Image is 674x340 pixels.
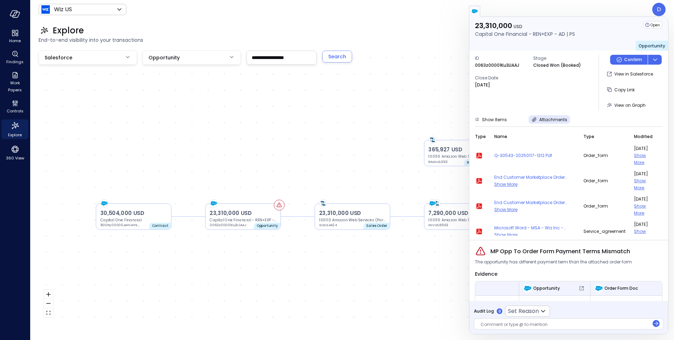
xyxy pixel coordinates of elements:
[494,207,517,212] span: Show More
[523,284,532,293] img: Opportunity
[475,30,575,38] p: Capital One Financial - REN+EXP - AD | PS
[328,52,346,61] div: Search
[44,299,53,308] button: zoom out
[657,5,661,14] p: D
[44,290,53,299] button: zoom in
[53,25,84,36] span: Explore
[210,217,276,223] p: Capital One Financial - REN+EXP - AD | PS
[257,223,278,229] p: Opportunity
[494,232,517,238] span: Show More
[533,55,586,62] span: Stage
[533,285,560,292] span: Opportunity
[6,58,24,65] span: Findings
[480,301,515,308] span: ID
[471,115,510,124] button: Show Items
[428,223,469,228] p: INVUS8563
[9,37,21,44] span: Home
[474,308,494,315] span: Audit Log
[514,24,522,30] span: USD
[39,36,666,44] span: End-to-end visibility into your transactions
[604,99,648,111] button: View on Graph
[634,221,654,228] span: [DATE]
[429,200,436,207] img: salesforce
[4,79,26,93] span: Work Papers
[604,285,638,292] span: Order Form Doc
[494,224,575,231] span: Microsoft Word - MSA - Wiz Inc - Capital One Services LLC - [DATE] - FINAL.docx (7)
[475,259,632,266] span: The opportunity has different payment term than the attached order form
[634,133,653,140] span: Modified
[45,54,72,61] span: Salesforce
[8,131,22,138] span: Explore
[428,159,469,164] p: RMAUS393
[319,223,359,228] p: SOUS4424
[583,203,626,210] span: order_form
[210,200,217,207] img: salesforce
[1,70,28,94] div: Work Papers
[604,68,656,80] button: View in Salesforce
[634,152,646,165] span: Show More
[54,5,72,14] p: Wiz US
[100,200,108,207] img: salesforce
[610,55,648,65] button: Confirm
[366,223,387,229] p: Sales Order
[319,200,327,207] img: netsuite
[100,217,167,223] p: Capital One Financial
[1,143,28,162] div: 360 View
[1,28,28,45] div: Home
[643,21,662,29] div: Open
[539,117,567,123] span: Attachments
[471,8,478,15] img: salesforce
[595,301,658,308] span: 068Py00000Dmve6IAB
[475,270,497,277] span: Evidence
[44,290,53,317] div: React Flow controls
[634,196,654,203] span: [DATE]
[475,62,519,69] p: 0063z00001Ku3LlAAJ
[428,209,495,217] p: 7,290,000 USD
[639,43,665,49] span: Opportunity
[595,284,603,293] img: Order Form Doc
[7,107,24,115] span: Controls
[614,102,646,108] span: View on Graph
[610,55,662,65] div: Button group with a nested menu
[475,55,528,62] span: ID
[6,155,24,162] span: 360 View
[428,154,495,159] p: 100110 Amazon Web Services (Partner)
[523,301,586,308] span: 0063z00001Ku3LlAAJ
[475,21,575,30] p: 23,310,000
[475,74,528,81] span: Close Date
[100,223,141,228] p: 800Py00000Jem4mIAB
[634,170,654,177] span: [DATE]
[210,223,250,228] p: 0063z00001Ku3LlAAJ
[583,228,626,235] span: service_agreement
[494,199,575,206] a: End Customer Marketplace Order Form - Wiz - FINALIZED
[319,217,386,223] p: 100110 Amazon Web Services (Partner)
[583,177,626,184] span: order_form
[433,200,440,207] img: netsuite
[1,49,28,66] div: Findings
[494,133,507,140] span: Name
[467,160,497,165] p: Return Authorisation
[494,152,575,159] a: Q-30543-20250117-1312.pdf
[44,308,53,317] button: fit view
[494,181,517,187] span: Show More
[624,56,642,63] p: Confirm
[148,54,180,61] span: Opportunity
[634,145,654,152] span: [DATE]
[508,307,539,315] p: Set Reason
[490,247,630,256] span: MP Opp To Order Form Payment Terms Mismatch
[482,117,507,123] span: Show Items
[634,178,646,191] span: Show More
[652,3,666,16] div: Dudu
[494,174,575,181] a: End Customer Marketplace Order Form - Wiz - [Capital One Financial].Wiz edits.Clean (678046414f)
[319,209,386,217] p: 23,310,000 USD
[583,133,594,140] span: Type
[100,209,167,217] p: 30,504,000 USD
[583,152,626,159] span: order_form
[475,81,490,89] p: [DATE]
[634,203,646,216] span: Show More
[428,146,495,154] p: 365,927 USD
[429,136,436,144] img: netsuite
